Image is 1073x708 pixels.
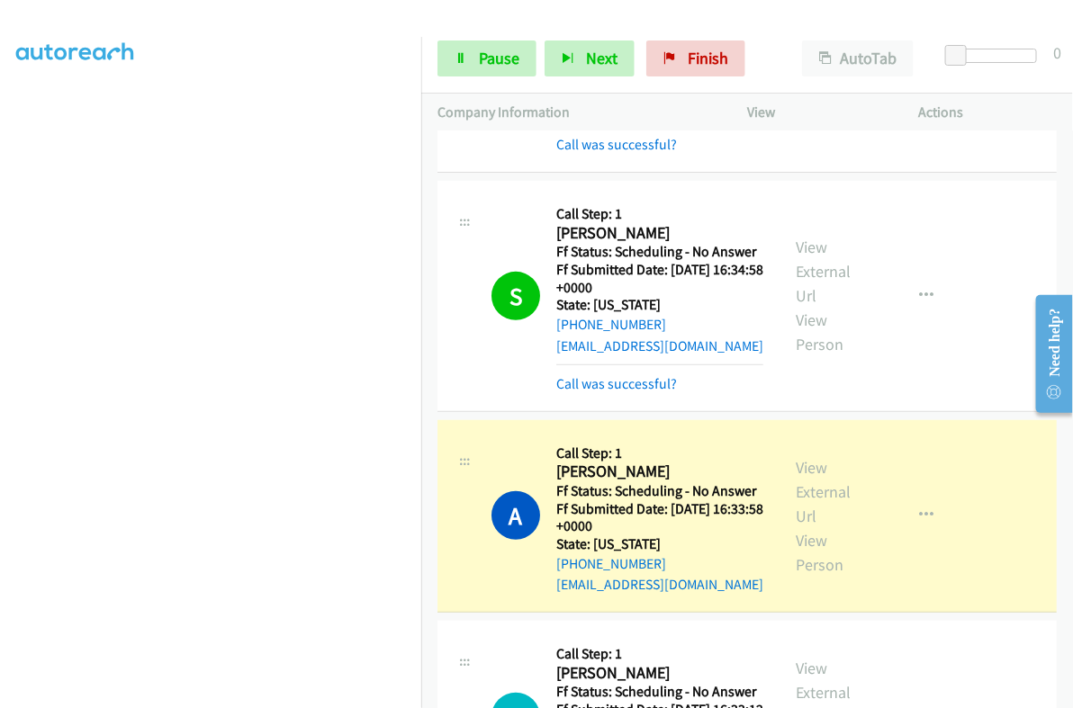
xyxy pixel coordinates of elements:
h2: [PERSON_NAME] [556,663,763,684]
a: View Person [796,530,843,575]
p: View [747,102,886,123]
h1: A [491,491,540,540]
p: Actions [918,102,1057,123]
h5: Call Step: 1 [556,444,763,462]
h5: Ff Status: Scheduling - No Answer [556,683,763,701]
h5: Call Step: 1 [556,205,763,223]
a: Call was successful? [556,375,677,392]
h5: Ff Submitted Date: [DATE] 16:34:58 +0000 [556,261,763,296]
button: AutoTab [802,40,914,76]
a: View External Url [796,457,851,526]
a: [PHONE_NUMBER] [556,555,666,572]
h5: Ff Status: Scheduling - No Answer [556,243,763,261]
h5: State: [US_STATE] [556,296,763,314]
a: [EMAIL_ADDRESS][DOMAIN_NAME] [556,576,763,593]
h5: State: [US_STATE] [556,535,763,553]
h5: Ff Submitted Date: [DATE] 16:33:58 +0000 [556,500,763,535]
a: View External Url [796,237,851,306]
iframe: Resource Center [1021,282,1073,426]
h1: S [491,272,540,320]
h5: Ff Status: Scheduling - No Answer [556,482,763,500]
h2: [PERSON_NAME] [556,462,763,482]
a: [PHONE_NUMBER] [556,316,666,333]
span: Next [586,48,618,68]
div: Delay between calls (in seconds) [954,49,1037,63]
button: Next [545,40,635,76]
span: Pause [479,48,519,68]
div: 0 [1053,40,1061,65]
h5: Call Step: 1 [556,645,763,663]
a: View Person [796,309,843,354]
span: Finish [688,48,728,68]
a: Call was successful? [556,136,677,153]
a: Finish [646,40,745,76]
p: Company Information [437,102,715,123]
h2: [PERSON_NAME] [556,223,763,244]
a: [EMAIL_ADDRESS][DOMAIN_NAME] [556,337,763,354]
a: Pause [437,40,536,76]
